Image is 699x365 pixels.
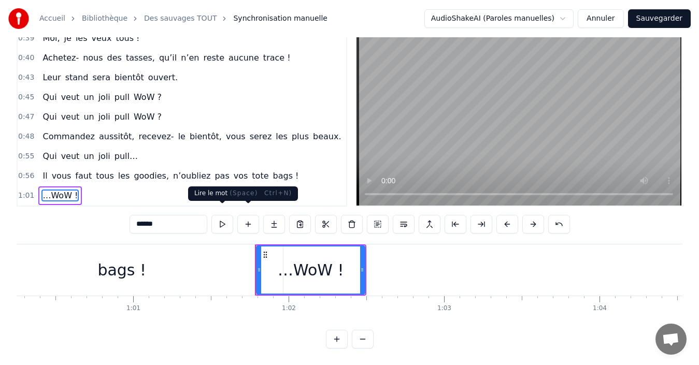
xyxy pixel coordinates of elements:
[291,130,310,142] span: plus
[82,111,95,123] span: un
[125,52,156,64] span: tasses,
[133,170,170,182] span: goodies,
[180,52,200,64] span: n’en
[117,170,131,182] span: les
[82,13,127,24] a: Bibliothèque
[249,130,273,142] span: serez
[95,170,115,182] span: tous
[158,52,178,64] span: qu’il
[82,150,95,162] span: un
[189,130,223,142] span: bientôt,
[106,52,123,64] span: des
[41,91,58,103] span: Qui
[115,32,140,44] span: tous !
[144,13,217,24] a: Des sauvages TOUT
[133,91,163,103] span: WoW ?
[628,9,691,28] button: Sauvegarder
[41,170,48,182] span: Il
[177,130,187,142] span: le
[282,304,296,313] div: 1:02
[312,130,343,142] span: beaux.
[275,130,289,142] span: les
[261,189,292,197] span: ( Ctrl+N )
[41,130,95,142] span: Commandez
[97,111,111,123] span: joli
[41,71,62,83] span: Leur
[233,13,327,24] span: Synchronisation manuelle
[18,92,34,103] span: 0:45
[41,32,61,44] span: Moi,
[60,111,81,123] span: veut
[41,52,80,64] span: Achetez-
[60,91,81,103] span: veut
[213,170,230,182] span: pas
[655,324,687,355] a: Ouvrir le chat
[113,111,131,123] span: pull
[98,130,135,142] span: aussitôt,
[91,32,113,44] span: veux
[578,9,623,28] button: Annuler
[18,191,34,201] span: 1:01
[262,52,292,64] span: trace !
[593,304,607,313] div: 1:04
[82,91,95,103] span: un
[188,186,264,201] div: Lire le mot
[147,71,179,83] span: ouvert.
[60,150,81,162] span: veut
[225,130,247,142] span: vous
[82,52,104,64] span: nous
[202,52,225,64] span: reste
[230,189,258,197] span: ( Space )
[97,258,146,282] div: bags !
[251,170,269,182] span: tote
[41,150,58,162] span: Qui
[63,32,73,44] span: je
[18,33,34,43] span: 0:39
[74,170,93,182] span: faut
[18,132,34,142] span: 0:48
[39,13,65,24] a: Accueil
[41,189,79,201] span: …WoW !
[137,130,175,142] span: recevez-
[75,32,89,44] span: les
[133,111,163,123] span: WoW ?
[97,91,111,103] span: joli
[437,304,451,313] div: 1:03
[18,72,34,83] span: 0:43
[272,170,300,182] span: bags !
[51,170,73,182] span: vous
[41,111,58,123] span: Qui
[172,170,211,182] span: n’oubliez
[233,170,249,182] span: vos
[18,171,34,181] span: 0:56
[39,13,327,24] nav: breadcrumb
[8,8,29,29] img: youka
[64,71,90,83] span: stand
[18,53,34,63] span: 0:40
[278,258,344,282] div: …WoW !
[91,71,111,83] span: sera
[18,151,34,162] span: 0:55
[113,150,139,162] span: pull…
[113,71,145,83] span: bientôt
[97,150,111,162] span: joli
[113,91,131,103] span: pull
[227,52,260,64] span: aucune
[126,304,140,313] div: 1:01
[18,112,34,122] span: 0:47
